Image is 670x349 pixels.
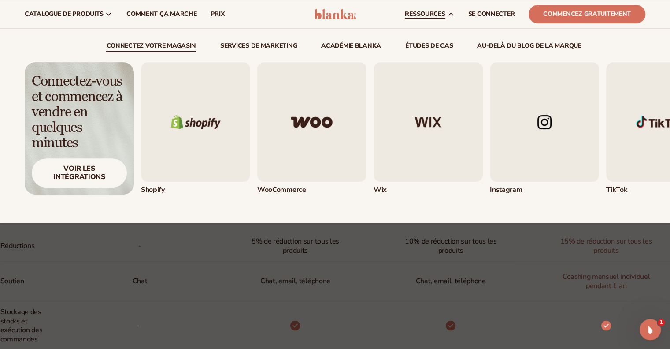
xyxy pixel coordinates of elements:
[606,185,627,195] font: TikTok
[640,319,661,340] iframe: Chat en direct par interphone
[257,62,366,182] img: Logo Woo Commerce.
[106,43,196,52] a: connectez votre magasin
[405,41,453,50] font: études de cas
[477,43,581,52] a: au-delà du blog de la marque
[490,62,599,182] img: Logo Instagram.
[257,62,366,195] div: 2 / 5
[220,43,297,52] a: Services de marketing
[211,10,225,18] font: prix
[490,62,599,195] a: Logo Instagram. Instagram
[25,62,134,195] a: Fond clair avec ombre. Connectez-vous et commencez à vendre en quelques minutes Voir les intégrat...
[257,185,306,195] font: WooCommerce
[321,43,381,52] a: Académie Blanka
[126,10,196,18] font: Comment ça marche
[25,10,104,18] font: catalogue de produits
[141,62,250,195] a: Logo Shopify. Shopify
[490,62,599,195] div: 4 / 5
[53,164,105,182] font: Voir les intégrations
[141,62,250,195] div: 1 / 5
[659,319,663,325] font: 1
[32,72,122,152] font: Connectez-vous et commencez à vendre en quelques minutes
[374,62,483,195] a: Logo Wix. Wix
[141,185,165,195] font: Shopify
[25,62,134,195] img: Fond clair avec ombre.
[490,185,522,195] font: Instagram
[405,43,453,52] a: études de cas
[321,41,381,50] font: Académie Blanka
[563,272,650,291] font: Coaching mensuel individuel pendant 1 an
[374,62,483,182] img: Logo Wix.
[529,5,645,23] a: Commencez gratuitement
[560,236,652,255] font: 15% de réduction sur tous les produits
[468,10,515,18] font: SE CONNECTER
[374,62,483,195] div: 3 / 5
[220,41,297,50] font: Services de marketing
[141,62,250,182] img: Logo Shopify.
[106,41,196,50] font: connectez votre magasin
[477,41,581,50] font: au-delà du blog de la marque
[374,185,387,195] font: Wix
[314,9,356,19] img: logo
[405,10,445,18] font: ressources
[543,10,631,18] font: Commencez gratuitement
[257,62,366,195] a: Logo Woo Commerce. WooCommerce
